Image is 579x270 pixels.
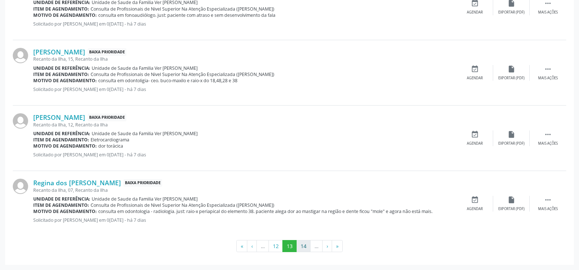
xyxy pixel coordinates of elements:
[268,240,283,252] button: Go to page 12
[507,65,515,73] i: insert_drive_file
[236,240,247,252] button: Go to first page
[332,240,343,252] button: Go to last page
[33,56,457,62] div: Recanto da Ilha, 15, Recanto da Ilha
[33,21,457,27] p: Solicitado por [PERSON_NAME] em 0[DATE] - há 7 dias
[498,76,525,81] div: Exportar (PDF)
[471,196,479,204] i: event_available
[13,240,566,252] ul: Pagination
[507,130,515,138] i: insert_drive_file
[33,48,85,56] a: [PERSON_NAME]
[507,196,515,204] i: insert_drive_file
[467,76,483,81] div: Agendar
[33,137,89,143] b: Item de agendamento:
[33,86,457,92] p: Solicitado por [PERSON_NAME] em 0[DATE] - há 7 dias
[13,48,28,63] img: img
[538,10,558,15] div: Mais ações
[33,113,85,121] a: [PERSON_NAME]
[538,206,558,212] div: Mais ações
[498,10,525,15] div: Exportar (PDF)
[296,240,311,252] button: Go to page 14
[471,65,479,73] i: event_available
[498,141,525,146] div: Exportar (PDF)
[92,130,198,137] span: Unidade de Saude da Familia Ver [PERSON_NAME]
[33,152,457,158] p: Solicitado por [PERSON_NAME] em 0[DATE] - há 7 dias
[98,208,433,214] span: consulta em odontologia - radiologia. just: raio-x periapical do elemento 38. paciente alega dor ...
[33,130,90,137] b: Unidade de referência:
[467,141,483,146] div: Agendar
[33,208,97,214] b: Motivo de agendamento:
[123,179,162,187] span: Baixa Prioridade
[33,65,90,71] b: Unidade de referência:
[33,179,121,187] a: Regina dos [PERSON_NAME]
[544,196,552,204] i: 
[92,65,198,71] span: Unidade de Saude da Familia Ver [PERSON_NAME]
[471,130,479,138] i: event_available
[538,76,558,81] div: Mais ações
[98,143,123,149] span: dor torácica
[33,196,90,202] b: Unidade de referência:
[91,137,129,143] span: Eletrocardiograma
[91,6,274,12] span: Consulta de Profissionais de Nivel Superior Na Atenção Especializada ([PERSON_NAME])
[33,202,89,208] b: Item de agendamento:
[33,187,457,193] div: Recanto da Ilha, 07, Recanto da Ilha
[92,196,198,202] span: Unidade de Saude da Familia Ver [PERSON_NAME]
[88,48,126,56] span: Baixa Prioridade
[91,71,274,77] span: Consulta de Profissionais de Nivel Superior Na Atenção Especializada ([PERSON_NAME])
[467,10,483,15] div: Agendar
[33,71,89,77] b: Item de agendamento:
[538,141,558,146] div: Mais ações
[467,206,483,212] div: Agendar
[322,240,332,252] button: Go to next page
[33,77,97,84] b: Motivo de agendamento:
[13,113,28,129] img: img
[33,217,457,223] p: Solicitado por [PERSON_NAME] em 0[DATE] - há 7 dias
[98,12,275,18] span: consulta em fonoaudiólogo. just: paciente com atraso e sem desenvolvimento da fala
[544,65,552,73] i: 
[544,130,552,138] i: 
[88,114,126,121] span: Baixa Prioridade
[33,12,97,18] b: Motivo de agendamento:
[33,6,89,12] b: Item de agendamento:
[33,143,97,149] b: Motivo de agendamento:
[282,240,297,252] button: Go to page 13
[91,202,274,208] span: Consulta de Profissionais de Nivel Superior Na Atenção Especializada ([PERSON_NAME])
[247,240,257,252] button: Go to previous page
[33,122,457,128] div: Recanto da Ilha, 12, Recanto da Ilha
[498,206,525,212] div: Exportar (PDF)
[98,77,237,84] span: consulta em odontoligia- ceo. buco-maxilo e raio-x do 18,48,28 e 38
[13,179,28,194] img: img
